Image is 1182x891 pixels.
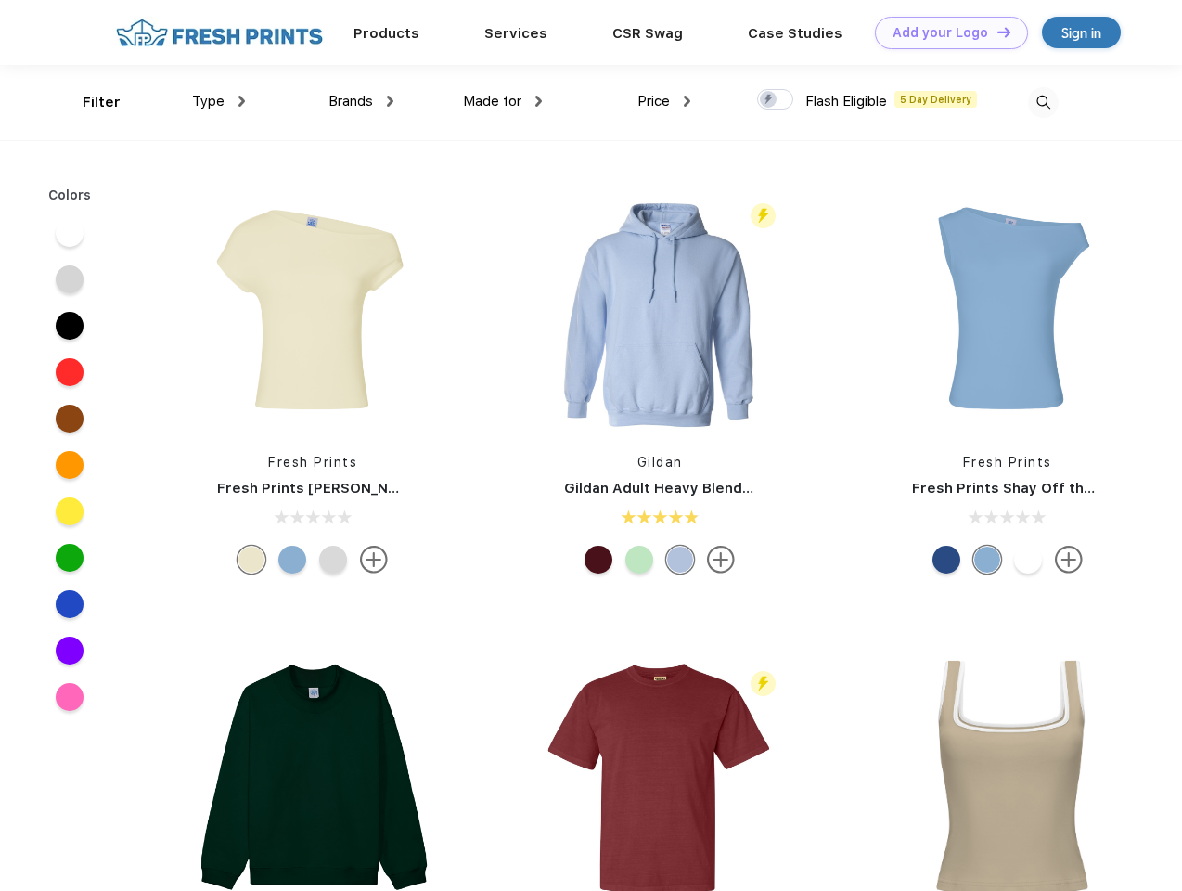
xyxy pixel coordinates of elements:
[963,455,1052,470] a: Fresh Prints
[110,17,328,49] img: fo%20logo%202.webp
[535,96,542,107] img: dropdown.png
[637,455,683,470] a: Gildan
[387,96,393,107] img: dropdown.png
[637,93,670,110] span: Price
[666,546,694,574] div: Light Blue
[353,25,419,42] a: Products
[1042,17,1121,48] a: Sign in
[328,93,373,110] span: Brands
[997,27,1010,37] img: DT
[278,546,306,574] div: Light Blue
[1055,546,1083,574] img: more.svg
[751,203,776,228] img: flash_active_toggle.svg
[894,91,977,108] span: 5 Day Delivery
[684,96,690,107] img: dropdown.png
[751,671,776,696] img: flash_active_toggle.svg
[1061,22,1101,44] div: Sign in
[585,546,612,574] div: Garnet
[884,187,1131,434] img: func=resize&h=266
[625,546,653,574] div: Mint Green
[319,546,347,574] div: Ash Grey
[1014,546,1042,574] div: White
[463,93,521,110] span: Made for
[484,25,547,42] a: Services
[238,96,245,107] img: dropdown.png
[536,187,783,434] img: func=resize&h=266
[34,186,106,205] div: Colors
[217,480,578,497] a: Fresh Prints [PERSON_NAME] Off the Shoulder Top
[893,25,988,41] div: Add your Logo
[189,187,436,434] img: func=resize&h=266
[192,93,225,110] span: Type
[238,546,265,574] div: Yellow
[268,455,357,470] a: Fresh Prints
[564,480,970,497] a: Gildan Adult Heavy Blend 8 Oz. 50/50 Hooded Sweatshirt
[360,546,388,574] img: more.svg
[612,25,683,42] a: CSR Swag
[973,546,1001,574] div: Light Blue
[83,92,121,113] div: Filter
[707,546,735,574] img: more.svg
[932,546,960,574] div: True Blue
[805,93,887,110] span: Flash Eligible
[1028,87,1059,118] img: desktop_search.svg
